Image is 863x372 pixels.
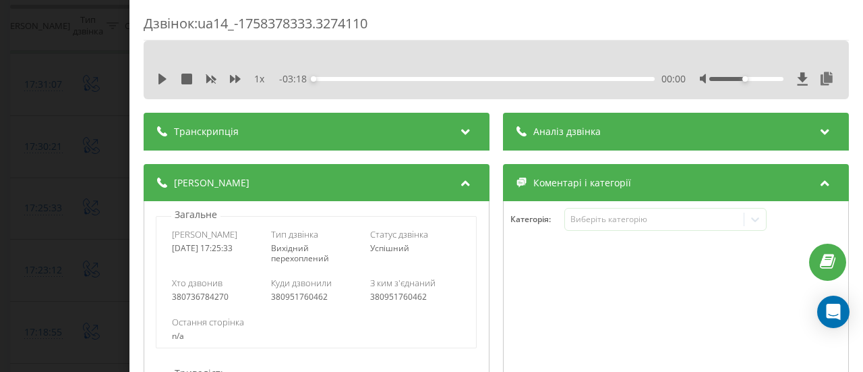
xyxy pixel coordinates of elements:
[510,215,564,224] h4: Категорія :
[271,242,329,263] span: Вихідний перехоплений
[254,72,264,86] span: 1 x
[174,125,239,138] span: Транскрипція
[370,242,409,254] span: Успішний
[172,292,262,302] div: 380736784270
[743,76,748,82] div: Accessibility label
[144,14,849,41] div: Дзвінок : ua14_-1758378333.3274110
[533,176,631,190] span: Коментарі і категорії
[172,277,222,289] span: Хто дзвонив
[817,296,850,328] div: Open Intercom Messenger
[533,125,601,138] span: Аналіз дзвінка
[172,244,262,253] div: [DATE] 17:25:33
[570,214,739,225] div: Виберіть категорію
[271,228,318,240] span: Тип дзвінка
[370,228,428,240] span: Статус дзвінка
[172,316,244,328] span: Остання сторінка
[172,228,237,240] span: [PERSON_NAME]
[271,277,332,289] span: Куди дзвонили
[370,277,436,289] span: З ким з'єднаний
[279,72,314,86] span: - 03:18
[172,331,460,341] div: n/a
[370,292,460,302] div: 380951760462
[311,76,316,82] div: Accessibility label
[174,176,249,190] span: [PERSON_NAME]
[661,72,686,86] span: 00:00
[271,292,361,302] div: 380951760462
[171,208,220,221] p: Загальне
